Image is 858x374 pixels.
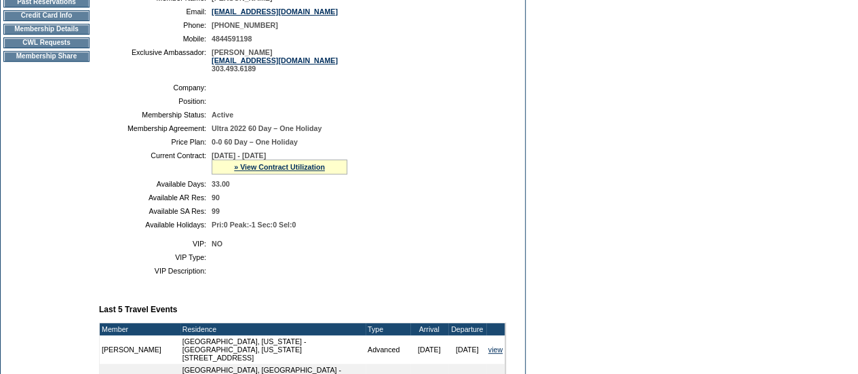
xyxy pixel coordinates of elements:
[3,10,90,21] td: Credit Card Info
[212,48,338,73] span: [PERSON_NAME] 303.493.6189
[100,323,180,335] td: Member
[448,335,486,364] td: [DATE]
[104,180,206,188] td: Available Days:
[212,138,298,146] span: 0-0 60 Day – One Holiday
[234,163,325,171] a: » View Contract Utilization
[3,37,90,48] td: CWL Requests
[104,221,206,229] td: Available Holidays:
[104,193,206,202] td: Available AR Res:
[3,51,90,62] td: Membership Share
[104,207,206,215] td: Available SA Res:
[104,97,206,105] td: Position:
[104,21,206,29] td: Phone:
[212,193,220,202] span: 90
[104,124,206,132] td: Membership Agreement:
[212,180,230,188] span: 33.00
[104,83,206,92] td: Company:
[104,138,206,146] td: Price Plan:
[180,335,366,364] td: [GEOGRAPHIC_DATA], [US_STATE] - [GEOGRAPHIC_DATA], [US_STATE] [STREET_ADDRESS]
[212,240,222,248] span: NO
[212,111,233,119] span: Active
[410,335,448,364] td: [DATE]
[99,305,177,314] b: Last 5 Travel Events
[212,56,338,64] a: [EMAIL_ADDRESS][DOMAIN_NAME]
[410,323,448,335] td: Arrival
[104,267,206,275] td: VIP Description:
[448,323,486,335] td: Departure
[212,207,220,215] span: 99
[104,35,206,43] td: Mobile:
[366,323,410,335] td: Type
[488,345,503,354] a: view
[212,35,252,43] span: 4844591198
[104,7,206,16] td: Email:
[104,240,206,248] td: VIP:
[104,151,206,174] td: Current Contract:
[104,253,206,261] td: VIP Type:
[3,24,90,35] td: Membership Details
[212,151,266,160] span: [DATE] - [DATE]
[104,48,206,73] td: Exclusive Ambassador:
[212,21,278,29] span: [PHONE_NUMBER]
[180,323,366,335] td: Residence
[212,221,296,229] span: Pri:0 Peak:-1 Sec:0 Sel:0
[100,335,180,364] td: [PERSON_NAME]
[212,7,338,16] a: [EMAIL_ADDRESS][DOMAIN_NAME]
[104,111,206,119] td: Membership Status:
[366,335,410,364] td: Advanced
[212,124,321,132] span: Ultra 2022 60 Day – One Holiday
